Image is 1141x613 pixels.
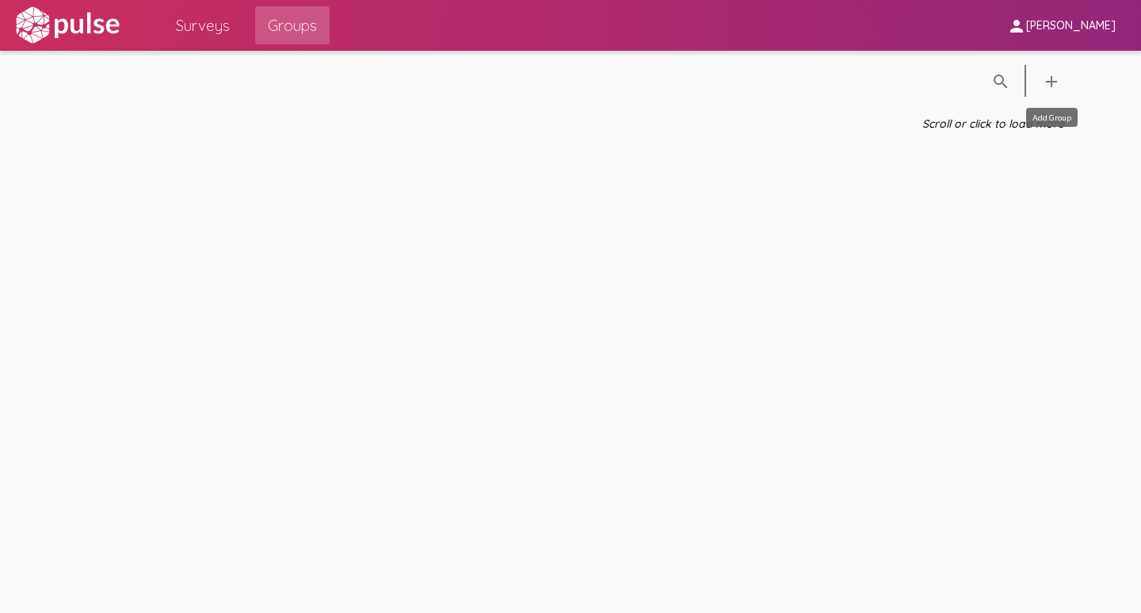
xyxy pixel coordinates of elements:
button: language [1036,65,1067,97]
img: white-logo.svg [13,6,122,45]
a: Surveys [163,6,242,44]
a: Groups [255,6,330,44]
button: language [985,65,1017,97]
span: Surveys [176,11,230,40]
i: Scroll or click to load more [922,117,1064,131]
button: Scroll or click to load more [910,109,1077,138]
span: [PERSON_NAME] [1026,19,1116,33]
span: Groups [268,11,317,40]
mat-icon: language [1042,72,1061,91]
button: [PERSON_NAME] [994,10,1128,40]
mat-icon: person [1007,17,1026,36]
mat-icon: language [991,72,1010,91]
